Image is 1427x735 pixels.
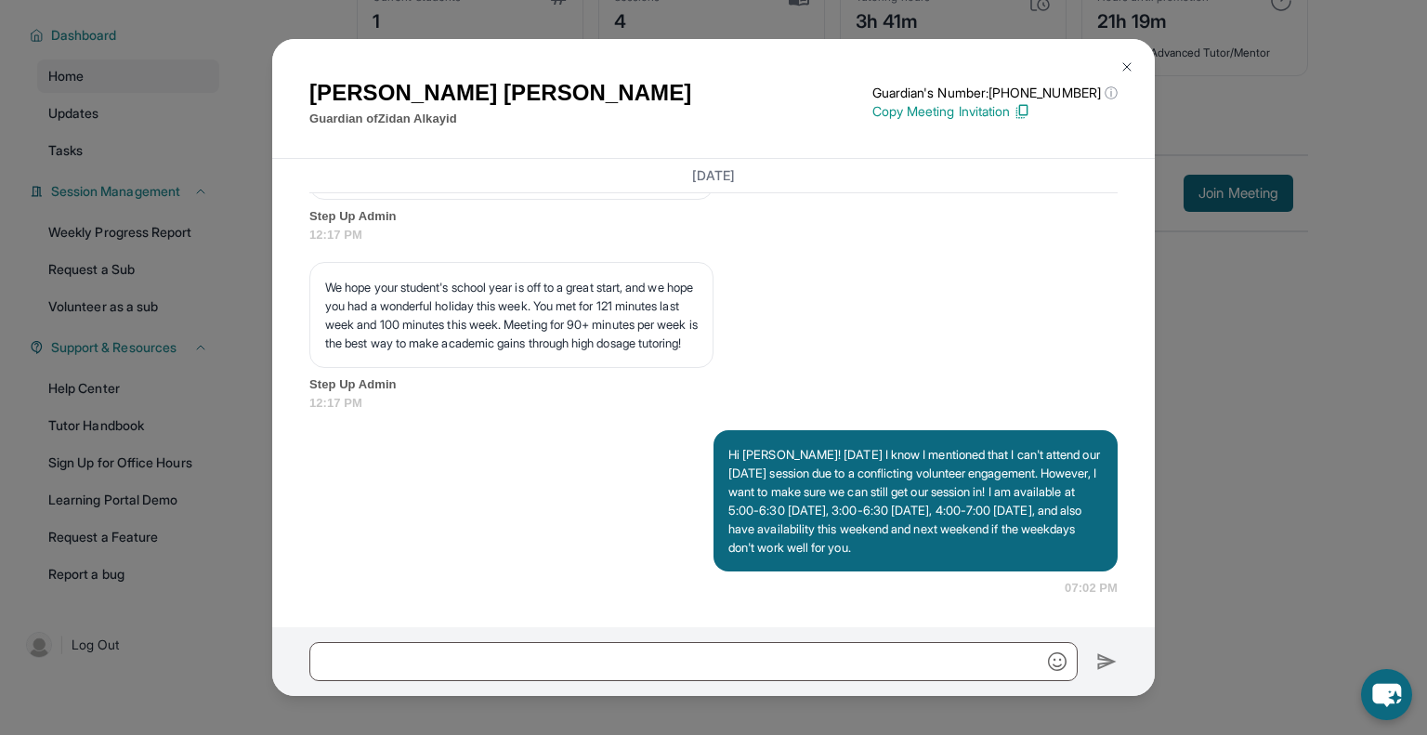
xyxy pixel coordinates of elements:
[309,166,1118,185] h3: [DATE]
[309,76,691,110] h1: [PERSON_NAME] [PERSON_NAME]
[309,375,1118,394] span: Step Up Admin
[309,207,1118,226] span: Step Up Admin
[309,226,1118,244] span: 12:17 PM
[872,102,1118,121] p: Copy Meeting Invitation
[309,394,1118,413] span: 12:17 PM
[728,445,1103,557] p: Hi [PERSON_NAME]! [DATE] I know I mentioned that I can't attend our [DATE] session due to a confl...
[1065,579,1118,597] span: 07:02 PM
[1048,652,1067,671] img: Emoji
[325,278,698,352] p: We hope your student's school year is off to a great start, and we hope you had a wonderful holid...
[309,110,691,128] p: Guardian of Zidan Alkayid
[872,84,1118,102] p: Guardian's Number: [PHONE_NUMBER]
[1119,59,1134,74] img: Close Icon
[1014,103,1030,120] img: Copy Icon
[1105,84,1118,102] span: ⓘ
[1096,650,1118,673] img: Send icon
[1361,669,1412,720] button: chat-button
